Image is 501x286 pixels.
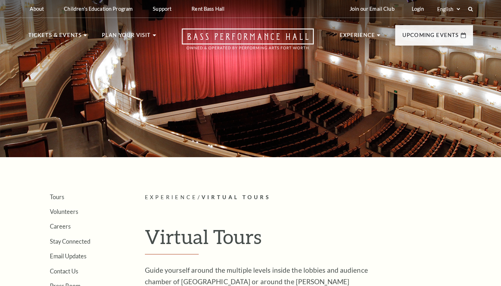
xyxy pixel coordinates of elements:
[402,31,459,44] p: Upcoming Events
[50,253,86,259] a: Email Updates
[50,238,90,245] a: Stay Connected
[30,6,44,12] p: About
[202,194,271,200] span: Virtual Tours
[145,194,198,200] span: Experience
[50,223,71,230] a: Careers
[436,6,461,13] select: Select:
[64,6,133,12] p: Children's Education Program
[28,31,82,44] p: Tickets & Events
[50,208,78,215] a: Volunteers
[50,268,78,275] a: Contact Us
[192,6,224,12] p: Rent Bass Hall
[340,31,375,44] p: Experience
[50,193,64,200] a: Tours
[145,225,473,254] h1: Virtual Tours
[145,193,473,202] p: /
[153,6,171,12] p: Support
[102,31,151,44] p: Plan Your Visit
